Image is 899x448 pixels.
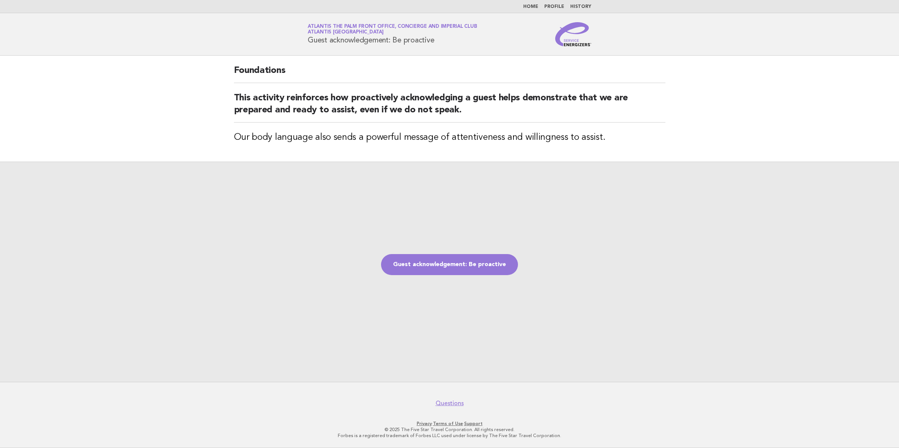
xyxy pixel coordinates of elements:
[219,433,680,439] p: Forbes is a registered trademark of Forbes LLC used under license by The Five Star Travel Corpora...
[417,421,432,426] a: Privacy
[234,132,665,144] h3: Our body language also sends a powerful message of attentiveness and willingness to assist.
[555,22,591,46] img: Service Energizers
[570,5,591,9] a: History
[433,421,463,426] a: Terms of Use
[308,30,384,35] span: Atlantis [GEOGRAPHIC_DATA]
[544,5,564,9] a: Profile
[464,421,483,426] a: Support
[308,24,477,44] h1: Guest acknowledgement: Be proactive
[234,65,665,83] h2: Foundations
[436,400,464,407] a: Questions
[219,427,680,433] p: © 2025 The Five Star Travel Corporation. All rights reserved.
[219,421,680,427] p: · ·
[234,92,665,123] h2: This activity reinforces how proactively acknowledging a guest helps demonstrate that we are prep...
[381,254,518,275] a: Guest acknowledgement: Be proactive
[308,24,477,35] a: Atlantis The Palm Front Office, Concierge and Imperial ClubAtlantis [GEOGRAPHIC_DATA]
[523,5,538,9] a: Home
